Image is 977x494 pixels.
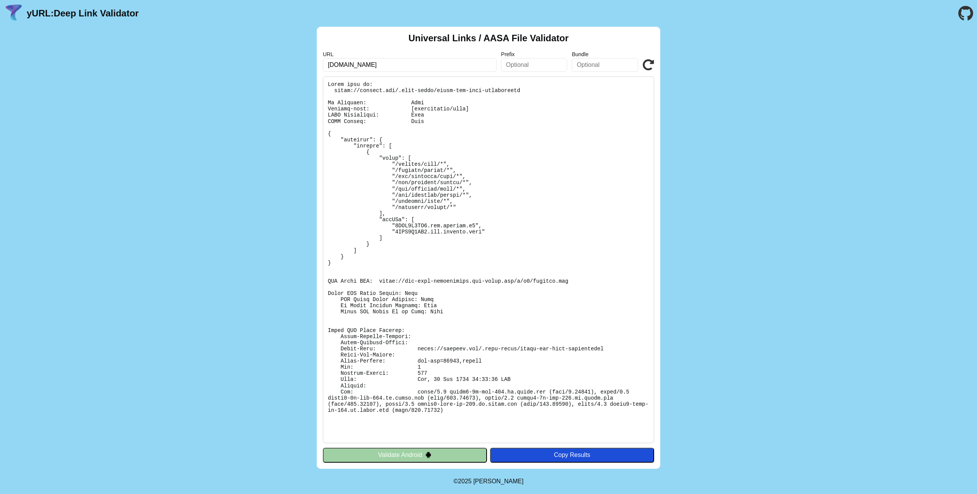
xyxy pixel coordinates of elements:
[490,448,654,462] button: Copy Results
[572,51,638,57] label: Bundle
[323,58,497,72] input: Required
[501,51,567,57] label: Prefix
[458,478,472,484] span: 2025
[473,478,524,484] a: Michael Ibragimchayev's Personal Site
[27,8,139,19] a: yURL:Deep Link Validator
[453,469,523,494] footer: ©
[323,51,497,57] label: URL
[501,58,567,72] input: Optional
[425,452,432,458] img: droidIcon.svg
[408,33,569,44] h2: Universal Links / AASA File Validator
[4,3,24,23] img: yURL Logo
[323,448,487,462] button: Validate Android
[494,452,650,458] div: Copy Results
[572,58,638,72] input: Optional
[323,76,654,443] pre: Lorem ipsu do: sitam://consect.adi/.elit-seddo/eiusm-tem-inci-utlaboreetd Ma Aliquaen: Admi Venia...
